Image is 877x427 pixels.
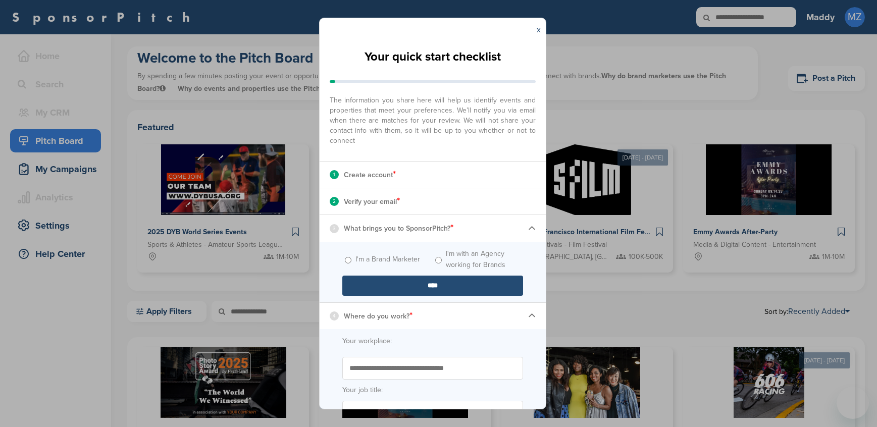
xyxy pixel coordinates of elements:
div: 1 [330,170,339,179]
p: What brings you to SponsorPitch? [344,222,453,235]
iframe: Button to launch messaging window [837,387,869,419]
a: x [537,25,541,35]
label: Your workplace: [342,336,523,347]
span: The information you share here will help us identify events and properties that meet your prefere... [330,90,536,146]
label: I'm with an Agency working for Brands [446,248,523,271]
div: 4 [330,311,339,321]
p: Verify your email [344,195,400,208]
div: 3 [330,224,339,233]
img: Checklist arrow 1 [528,312,536,319]
img: Checklist arrow 1 [528,225,536,232]
label: I'm a Brand Marketer [355,254,420,265]
p: Where do you work? [344,309,412,323]
label: Your job title: [342,385,523,396]
h2: Your quick start checklist [365,46,501,68]
div: 2 [330,197,339,206]
p: Create account [344,168,396,181]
